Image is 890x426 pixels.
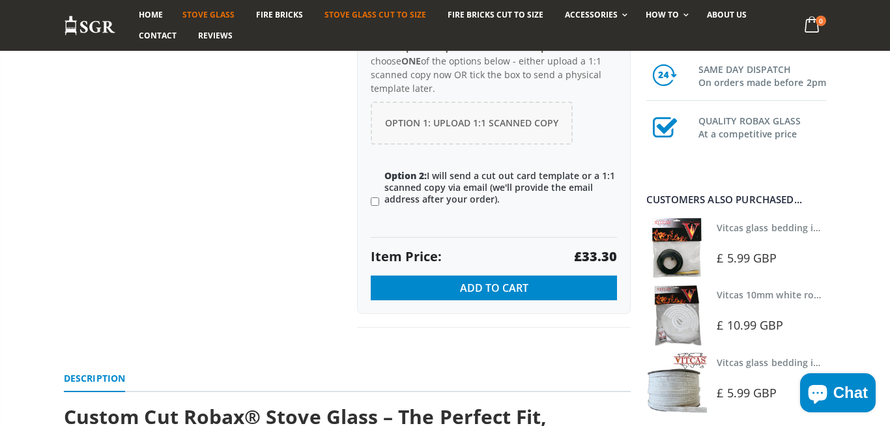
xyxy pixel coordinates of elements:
img: Stove Glass Replacement [64,15,116,36]
span: About us [707,9,747,20]
a: Stove Glass Cut To Size [315,5,435,25]
span: How To [646,9,679,20]
span: Fire Bricks Cut To Size [448,9,543,20]
a: Fire Bricks Cut To Size [438,5,553,25]
span: Fire Bricks [256,9,303,20]
a: Stove Glass [173,5,244,25]
span: I will send a cut out card template or a 1:1 scanned copy via email (we'll provide the email addr... [384,170,617,206]
span: Add to Cart [460,281,528,295]
a: Home [129,5,173,25]
span: £ 10.99 GBP [717,317,783,333]
input: Option 2:I will send a cut out card template or a 1:1 scanned copy via email (we'll provide the e... [371,197,379,206]
img: Vitcas white rope, glue and gloves kit 10mm [646,285,707,345]
span: Stove Glass [182,9,235,20]
a: Reviews [188,25,242,46]
a: About us [697,5,756,25]
a: How To [636,5,695,25]
button: Option 1: Upload 1:1 Scanned Copy [371,102,573,145]
a: 0 [799,13,826,38]
strong: Option 2: [384,169,427,182]
h3: QUALITY ROBAX GLASS At a competitive price [698,112,826,141]
strong: ONE [401,55,421,67]
a: Accessories [555,5,634,25]
span: £ 5.99 GBP [717,385,777,401]
span: Accessories [565,9,618,20]
span: £ 5.99 GBP [717,250,777,266]
img: Vitcas stove glass bedding in tape [646,218,707,278]
span: Item Price: [371,248,442,266]
inbox-online-store-chat: Shopify online store chat [796,373,880,416]
strong: £33.30 [574,248,617,266]
span: Reviews [198,30,233,41]
span: Stove Glass Cut To Size [324,9,425,20]
div: Customers also purchased... [646,195,826,205]
span: Option 1: Upload 1:1 Scanned Copy [385,117,558,129]
button: Add to Cart [371,276,617,300]
h3: SAME DAY DISPATCH On orders made before 2pm [698,61,826,89]
span: 0 [816,16,826,26]
img: Vitcas stove glass bedding in tape [646,352,707,413]
p: Please choose of the options below - either upload a 1:1 scanned copy now OR tick the box to send... [371,40,617,95]
a: Fire Bricks [246,5,313,25]
a: Contact [129,25,186,46]
a: Description [64,366,125,392]
span: Contact [139,30,177,41]
span: Home [139,9,163,20]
